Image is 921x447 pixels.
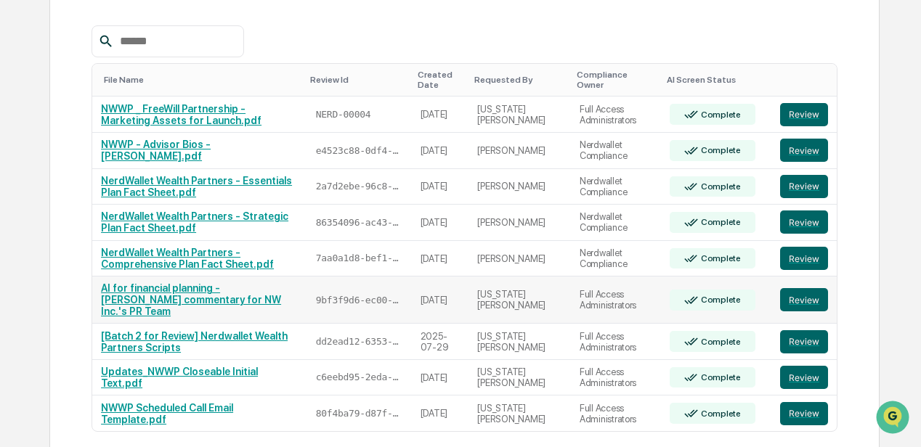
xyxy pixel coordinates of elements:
span: dd2ead12-6353-41e4-9b21-1b0cf20a9be1 [316,336,403,348]
td: Nerdwallet Compliance [571,169,661,205]
a: 🖐️Preclearance [9,319,100,345]
div: Toggle SortBy [310,75,406,85]
div: Complete [698,253,741,263]
span: • [121,225,126,237]
a: NWWP Scheduled Call Email Template.pdf [101,402,233,425]
div: Complete [698,217,741,227]
span: Pylon [145,340,176,350]
span: 7aa0a1d8-bef1-4110-8d1c-c48bd9ec1c86 [316,253,403,264]
td: [US_STATE][PERSON_NAME] [468,324,570,360]
span: [PERSON_NAME] [45,225,118,237]
div: Complete [698,110,741,120]
button: Review [780,175,828,198]
td: Full Access Administrators [571,97,661,133]
div: Complete [698,409,741,419]
span: [DATE] [144,264,174,276]
td: Nerdwallet Compliance [571,133,661,169]
span: [PERSON_NAME] (C) [45,264,133,276]
td: Full Access Administrators [571,360,661,396]
td: [DATE] [412,360,469,396]
span: c6eebd95-2eda-47bf-a497-3eb1b7318b58 [316,372,403,383]
div: Past conversations [15,189,97,200]
img: Dave Feldman [15,211,38,234]
div: Toggle SortBy [783,75,831,85]
span: Preclearance [29,324,94,339]
div: Toggle SortBy [418,70,463,90]
div: Complete [698,337,741,347]
a: [Batch 2 for Review] Nerdwallet Wealth Partners Scripts [101,330,288,353]
button: Review [780,103,828,126]
div: Complete [698,295,741,305]
iframe: Open customer support [875,399,914,438]
td: [DATE] [412,276,469,324]
span: 11:01 AM [129,225,170,237]
div: 🖐️ [15,326,26,337]
td: [DATE] [412,169,469,205]
img: Greenboard [15,15,44,44]
button: Review [780,247,828,270]
div: Toggle SortBy [577,70,655,90]
button: Start new chat [247,143,264,160]
span: Attestations [120,324,180,339]
a: Updates_NWWP Closeable Initial Text.pdf [101,366,258,389]
span: • [136,264,141,276]
p: How can we help? [15,58,264,81]
a: NerdWallet Wealth Partners - Essentials Plan Fact Sheet.pdf [101,175,292,198]
span: NERD-00004 [316,109,371,120]
td: [DATE] [412,205,469,241]
td: [DATE] [412,395,469,431]
td: Nerdwallet Compliance [571,205,661,241]
button: Review [780,402,828,425]
div: Toggle SortBy [667,75,766,85]
td: [DATE] [412,241,469,277]
td: [US_STATE][PERSON_NAME] [468,276,570,324]
button: Review [780,330,828,353]
div: Complete [698,145,741,155]
button: Review [780,139,828,162]
div: Complete [698,372,741,382]
img: 8933085812038_c878075ebb4cc5468115_72.jpg [31,139,57,165]
td: [PERSON_NAME] [468,205,570,241]
span: 86354096-ac43-4d01-ba61-ba6da9c8ebd1 [316,217,403,229]
span: 9bf3f9d6-ec00-4609-a326-e373718264ae [316,295,403,306]
td: [PERSON_NAME] [468,241,570,277]
a: Powered byPylon [102,339,176,350]
td: [PERSON_NAME] [468,133,570,169]
a: NerdWallet Wealth Partners - Strategic Plan Fact Sheet.pdf [101,210,288,234]
a: 🗄️Attestations [100,319,186,345]
td: Full Access Administrators [571,324,661,360]
button: Review [780,210,828,234]
a: NerdWallet Wealth Partners - Comprehensive Plan Fact Sheet.pdf [101,247,274,270]
button: Review [780,366,828,389]
div: Toggle SortBy [104,75,299,85]
img: DeeAnn Dempsey (C) [15,250,38,274]
td: Full Access Administrators [571,276,661,324]
td: 2025-07-29 [412,324,469,360]
a: NWWP - Advisor Bios - [PERSON_NAME].pdf [101,139,211,162]
a: NWWP _ FreeWill Partnership - Marketing Assets for Launch.pdf [101,103,261,126]
a: AI for financial planning - [PERSON_NAME] commentary for NW Inc.'s PR Team [101,282,281,317]
div: Complete [698,181,741,192]
img: 1746055101610-c473b297-6a78-478c-a979-82029cc54cd1 [15,139,41,165]
button: See all [225,186,264,203]
td: [PERSON_NAME] [468,169,570,205]
button: Review [780,288,828,311]
span: 80f4ba79-d87f-4cb6-8458-b68e2bdb47c7 [316,408,403,419]
span: 2a7d2ebe-96c8-4c06-b7f6-ad809dd87dd0 [316,181,403,192]
td: Full Access Administrators [571,395,661,431]
div: Toggle SortBy [474,75,564,85]
div: Start new chat [65,139,238,153]
td: [DATE] [412,97,469,133]
span: e4523c88-0df4-4e1a-9b00-6026178afce9 [316,145,403,157]
td: [US_STATE][PERSON_NAME] [468,97,570,133]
